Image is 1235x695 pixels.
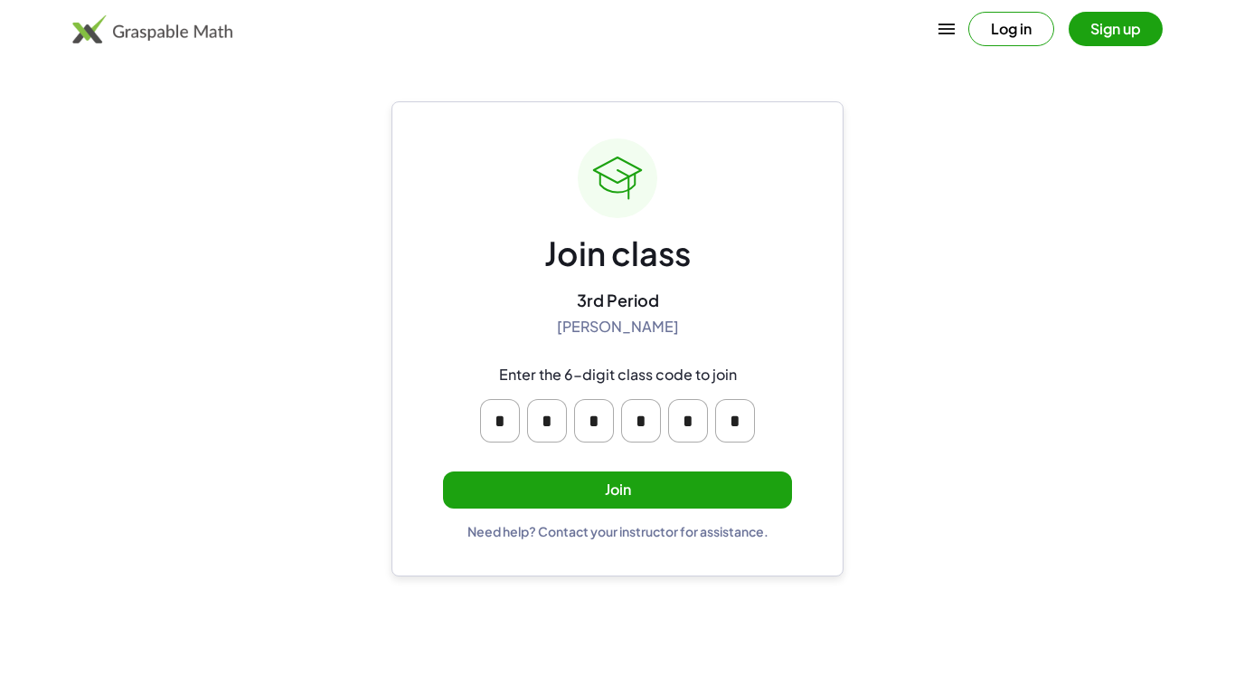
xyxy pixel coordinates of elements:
input: Please enter OTP character 2 [527,399,567,443]
div: Join class [544,233,691,275]
div: Need help? Contact your instructor for assistance. [467,523,768,539]
button: Log in [968,12,1054,46]
input: Please enter OTP character 3 [574,399,614,443]
button: Join [443,471,792,509]
div: Enter the 6-digit class code to join [499,366,737,385]
input: Please enter OTP character 6 [715,399,755,443]
div: [PERSON_NAME] [557,318,679,337]
input: Please enter OTP character 1 [480,399,520,443]
div: 3rd Period [577,290,659,310]
button: Sign up [1069,12,1163,46]
input: Please enter OTP character 5 [668,399,708,443]
input: Please enter OTP character 4 [621,399,661,443]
